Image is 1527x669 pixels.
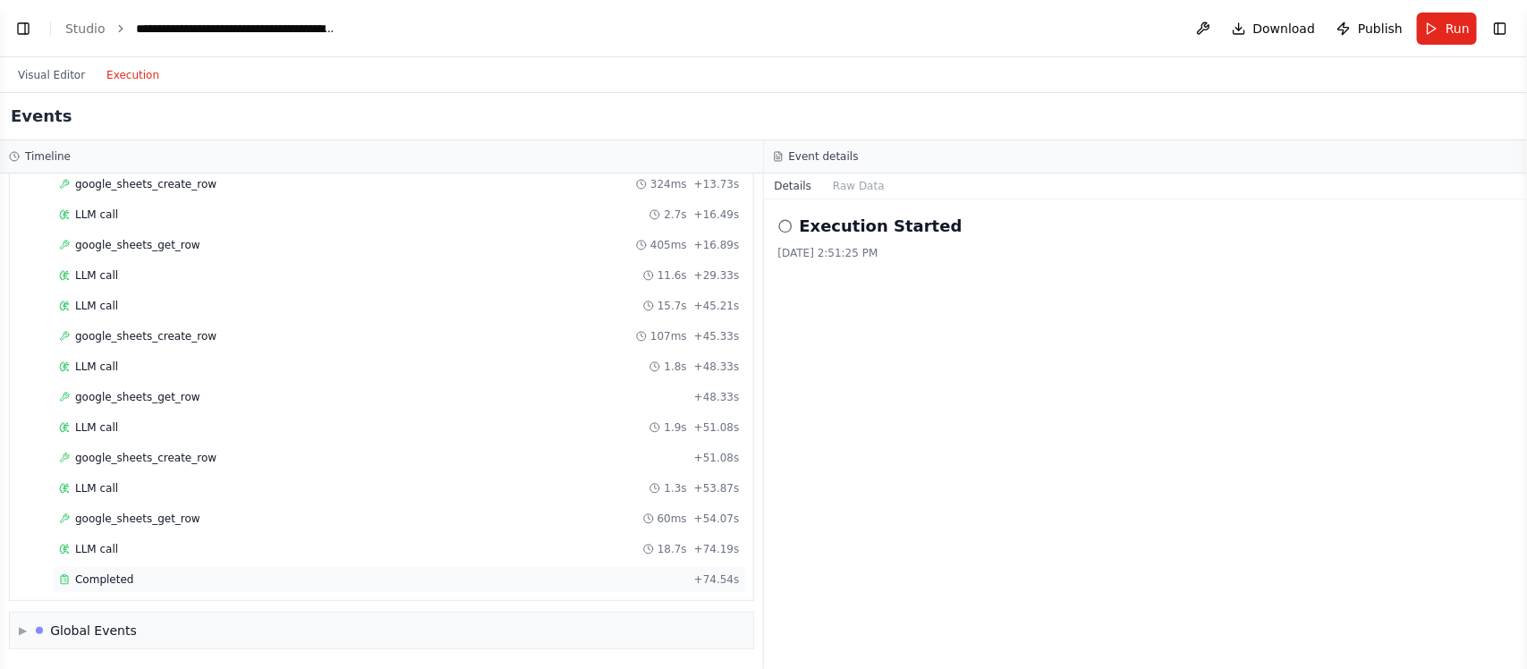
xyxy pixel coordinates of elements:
span: LLM call [75,207,118,222]
span: 2.7s [664,207,686,222]
span: 1.3s [664,481,686,495]
span: + 48.33s [694,360,740,374]
span: 107ms [650,329,687,343]
span: + 29.33s [694,268,740,283]
button: Run [1417,13,1477,45]
span: LLM call [75,360,118,374]
span: Publish [1358,20,1403,38]
span: 405ms [650,238,687,252]
span: ▶ [19,623,27,638]
h2: Execution Started [800,214,963,239]
span: LLM call [75,268,118,283]
span: google_sheets_create_row [75,451,216,465]
h3: Timeline [25,149,71,164]
span: + 13.73s [694,177,740,191]
span: 60ms [657,512,687,526]
span: 1.9s [664,420,686,435]
span: google_sheets_get_row [75,390,200,404]
span: 15.7s [657,299,687,313]
span: + 45.33s [694,329,740,343]
button: Publish [1329,13,1410,45]
button: Visual Editor [7,64,96,86]
h3: Event details [789,149,859,164]
a: Studio [65,21,106,36]
div: [DATE] 2:51:25 PM [778,246,1514,260]
span: LLM call [75,420,118,435]
span: google_sheets_get_row [75,512,200,526]
span: google_sheets_get_row [75,238,200,252]
span: + 74.54s [694,572,740,587]
span: LLM call [75,481,118,495]
span: + 48.33s [694,390,740,404]
span: Download [1253,20,1316,38]
div: Global Events [50,622,137,639]
button: Download [1225,13,1323,45]
button: Raw Data [822,174,895,199]
span: + 54.07s [694,512,740,526]
span: + 45.21s [694,299,740,313]
span: LLM call [75,299,118,313]
span: google_sheets_create_row [75,177,216,191]
span: 1.8s [664,360,686,374]
h2: Events [11,104,72,129]
nav: breadcrumb [65,20,337,38]
span: google_sheets_create_row [75,329,216,343]
span: + 51.08s [694,420,740,435]
span: 324ms [650,177,687,191]
button: Details [764,174,823,199]
button: Show right sidebar [1488,16,1513,41]
button: Execution [96,64,170,86]
span: + 16.49s [694,207,740,222]
span: + 53.87s [694,481,740,495]
span: 11.6s [657,268,687,283]
span: + 74.19s [694,542,740,556]
button: Show left sidebar [11,16,36,41]
span: Completed [75,572,133,587]
span: LLM call [75,542,118,556]
span: Run [1446,20,1470,38]
span: 18.7s [657,542,687,556]
span: + 51.08s [694,451,740,465]
span: + 16.89s [694,238,740,252]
